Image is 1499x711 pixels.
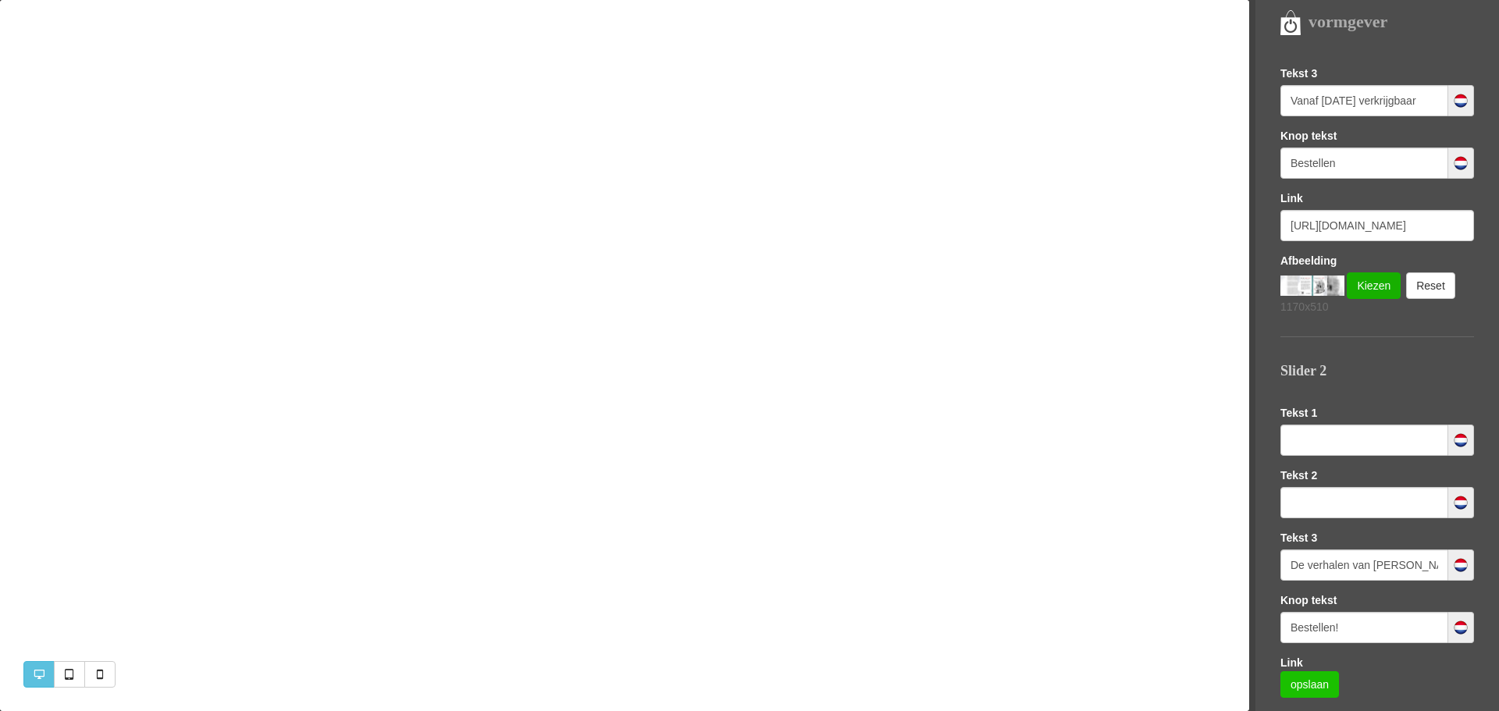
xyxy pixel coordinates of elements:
label: Tekst 3 [1280,66,1317,81]
a: Tablet [54,661,85,688]
p: 1170x510 [1280,299,1474,315]
label: Slider 2 [1280,361,1326,382]
img: flag_nl-nl.png [1453,155,1469,171]
img: flag_nl-nl.png [1453,557,1469,573]
a: Desktop [23,661,55,688]
img: flag_nl-nl.png [1453,620,1469,635]
label: Link [1280,190,1303,206]
a: Kiezen [1347,272,1401,299]
label: Knop tekst [1280,128,1337,144]
img: flag_nl-nl.png [1453,495,1469,510]
img: flag_nl-nl.png [1453,432,1469,448]
label: Tekst 3 [1280,530,1317,546]
a: opslaan [1280,671,1339,698]
a: Reset [1406,272,1455,299]
label: Tekst 2 [1280,467,1317,483]
label: Link [1280,655,1303,670]
label: Knop tekst [1280,592,1337,608]
label: Tekst 1 [1280,405,1317,421]
a: Mobile [84,661,116,688]
img: flag_nl-nl.png [1453,93,1469,108]
label: Afbeelding [1280,253,1337,268]
strong: vormgever [1309,12,1387,31]
img: cover-knmt-plat-def-webwinkel.jpg [1280,276,1344,296]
